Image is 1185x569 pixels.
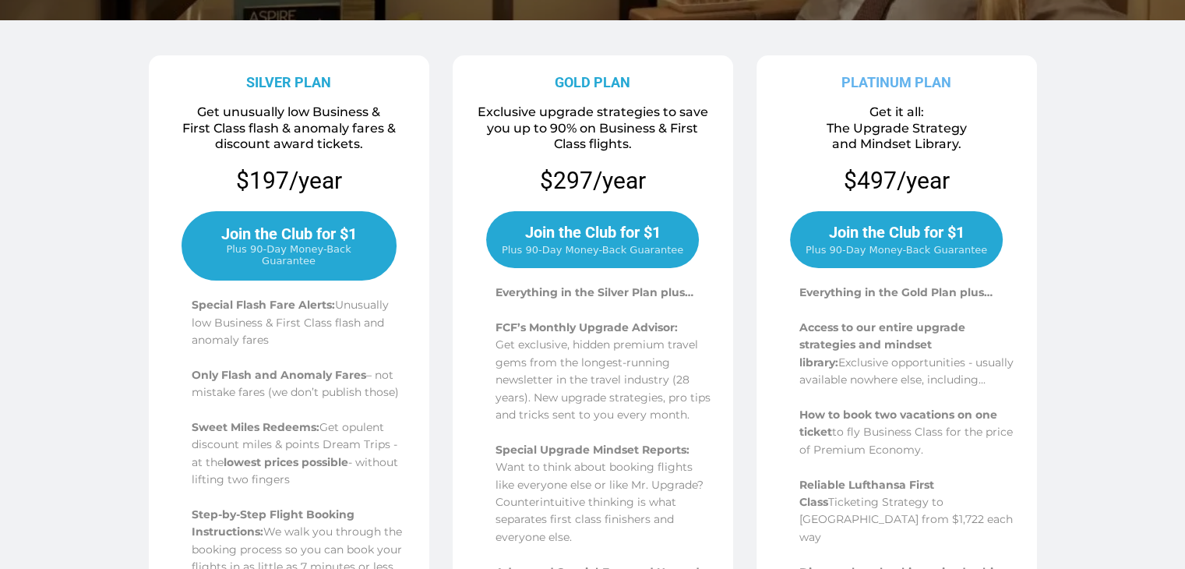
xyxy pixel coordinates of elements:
span: Get unusually low Business & [197,104,380,119]
span: Want to think about booking flights like everyone else or like Mr. Upgrade?Counterintuitive think... [496,460,704,544]
span: Join the Club for $1 [828,223,964,242]
span: Get opulent discount miles & points Dream Trips - at the [192,420,397,469]
span: The Upgrade Strategy [827,121,967,136]
span: Everything in the Silver Plan plus… [496,285,693,299]
span: Join the Club for $1 [524,223,660,242]
p: $497/year [844,165,950,196]
span: Access to our entire upgrade strategies and mindset library: [799,320,965,369]
span: Sweet Miles Redeems: [192,420,319,434]
span: lowest prices possible [224,455,348,469]
span: Join the Club for $1 [221,224,357,243]
span: Special Upgrade Mindset Reports: [496,443,689,457]
span: and Mindset Library. [832,136,961,151]
span: Everything in the Gold Plan plus… [799,285,993,299]
span: Get exclusive, hidden premium travel gems from the longest-running newsletter in the travel indus... [496,338,711,422]
span: Unusually low Business & First Class flash and anomaly fares [192,298,389,347]
span: Only Flash and Anomaly Fares [192,368,366,382]
span: Exclusive upgrade strategies to save you up to 90% on Business & First Class flights. [478,104,708,152]
span: Plus 90-Day Money-Back Guarantee [806,244,987,256]
strong: SILVER PLAN [246,74,331,90]
p: $297/year [540,165,646,196]
span: Plus 90-Day Money-Back Guarantee [199,243,379,267]
a: Join the Club for $1 Plus 90-Day Money-Back Guarantee [790,211,1003,268]
strong: GOLD PLAN [555,74,630,90]
span: Reliable Lufthansa First Class [799,478,934,509]
span: to fly Business Class for the price of Premium Economy. [799,425,1013,456]
span: FCF’s Monthly Upgrade Advisor: [496,320,678,334]
span: Ticketing Strategy to [GEOGRAPHIC_DATA] from $1,722 each way [799,495,1013,544]
a: Join the Club for $1 Plus 90-Day Money-Back Guarantee [182,211,397,281]
span: Special Flash Fare Alerts: [192,298,335,312]
span: Step-by-Step Flight Booking Instructions: [192,507,354,539]
a: Join the Club for $1 Plus 90-Day Money-Back Guarantee [486,211,699,268]
span: Plus 90-Day Money-Back Guarantee [502,244,683,256]
strong: PLATINUM PLAN [841,74,951,90]
span: Get it all: [869,104,924,119]
span: Exclusive opportunities - usually available nowhere else, including... [799,355,1014,387]
span: How to book two vacations on one ticket [799,408,997,439]
span: First Class flash & anomaly fares & discount award tickets. [182,121,396,152]
p: $197/year [154,165,424,196]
